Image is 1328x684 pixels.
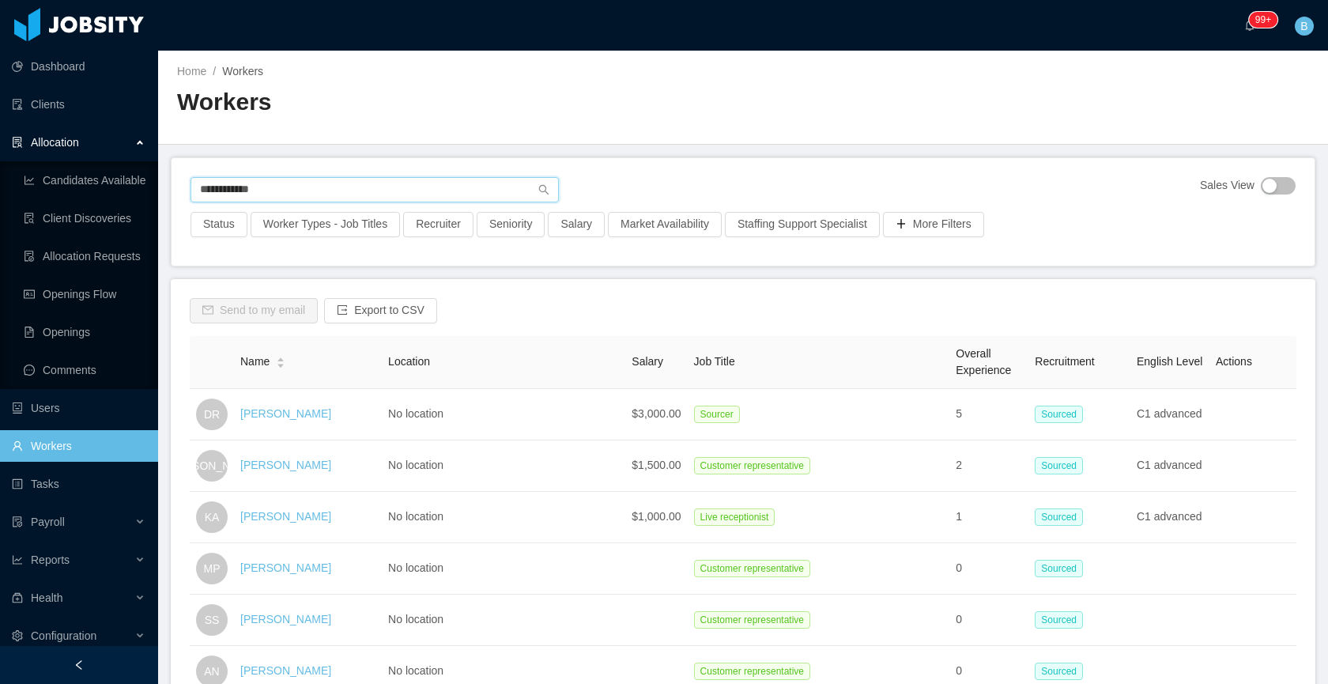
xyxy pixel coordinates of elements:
span: Health [31,591,62,604]
a: icon: file-doneAllocation Requests [24,240,145,272]
span: Sales View [1200,177,1254,195]
td: 0 [949,543,1028,595]
h2: Workers [177,86,743,119]
td: No location [382,440,625,492]
span: Location [388,355,430,368]
span: Workers [222,65,263,77]
a: [PERSON_NAME] [240,613,331,625]
i: icon: search [538,184,549,195]
a: [PERSON_NAME] [240,510,331,523]
td: C1 advanced [1130,492,1209,543]
a: icon: auditClients [12,89,145,120]
i: icon: caret-down [277,361,285,366]
sup: 245 [1249,12,1277,28]
a: Sourced [1035,510,1089,523]
span: Customer representative [694,663,810,680]
i: icon: solution [12,137,23,148]
td: 1 [949,492,1028,543]
a: icon: userWorkers [12,430,145,462]
span: [PERSON_NAME] [166,450,257,482]
a: icon: messageComments [24,354,145,386]
span: Sourced [1035,406,1083,423]
a: [PERSON_NAME] [240,561,331,574]
button: Worker Types - Job Titles [251,212,400,237]
span: Job Title [694,355,735,368]
span: Recruitment [1035,355,1094,368]
td: C1 advanced [1130,440,1209,492]
a: [PERSON_NAME] [240,459,331,471]
span: Sourcer [694,406,740,423]
span: Sourced [1035,508,1083,526]
span: $1,500.00 [632,459,681,471]
span: / [213,65,216,77]
span: $1,000.00 [632,510,681,523]
span: English Level [1137,355,1202,368]
span: Reports [31,554,70,566]
td: C1 advanced [1130,389,1209,440]
a: [PERSON_NAME] [240,664,331,677]
button: Seniority [477,212,545,237]
span: Allocation [31,136,79,149]
i: icon: medicine-box [12,592,23,603]
span: Customer representative [694,457,810,474]
span: Live receptionist [694,508,775,526]
a: icon: pie-chartDashboard [12,51,145,82]
span: Customer representative [694,560,810,577]
button: Recruiter [403,212,473,237]
span: $3,000.00 [632,407,681,420]
button: icon: plusMore Filters [883,212,984,237]
a: Sourced [1035,664,1089,677]
td: 5 [949,389,1028,440]
a: icon: file-textOpenings [24,316,145,348]
span: DR [204,399,220,430]
span: KA [205,501,220,533]
td: No location [382,389,625,440]
span: MP [204,553,221,584]
a: icon: idcardOpenings Flow [24,278,145,310]
i: icon: file-protect [12,516,23,527]
i: icon: line-chart [12,554,23,565]
td: No location [382,492,625,543]
span: Payroll [31,516,65,528]
td: 0 [949,595,1028,646]
td: 2 [949,440,1028,492]
span: B [1300,17,1307,36]
span: Actions [1216,355,1252,368]
span: Overall Experience [956,347,1011,376]
button: Salary [548,212,605,237]
button: icon: exportExport to CSV [324,298,437,323]
span: Customer representative [694,611,810,629]
a: icon: robotUsers [12,392,145,424]
a: Sourced [1035,561,1089,574]
a: Home [177,65,206,77]
span: Sourced [1035,611,1083,629]
i: icon: setting [12,630,23,641]
td: No location [382,595,625,646]
button: Status [191,212,247,237]
span: Name [240,353,270,370]
a: Sourced [1035,407,1089,420]
div: Sort [276,355,285,366]
button: Staffing Support Specialist [725,212,880,237]
a: icon: line-chartCandidates Available [24,164,145,196]
a: icon: profileTasks [12,468,145,500]
span: Salary [632,355,663,368]
span: Configuration [31,629,96,642]
a: icon: file-searchClient Discoveries [24,202,145,234]
a: [PERSON_NAME] [240,407,331,420]
i: icon: caret-up [277,356,285,361]
button: Market Availability [608,212,722,237]
span: Sourced [1035,663,1083,680]
span: Sourced [1035,457,1083,474]
span: SS [205,604,220,636]
span: Sourced [1035,560,1083,577]
a: Sourced [1035,459,1089,471]
i: icon: bell [1244,20,1255,31]
a: Sourced [1035,613,1089,625]
td: No location [382,543,625,595]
